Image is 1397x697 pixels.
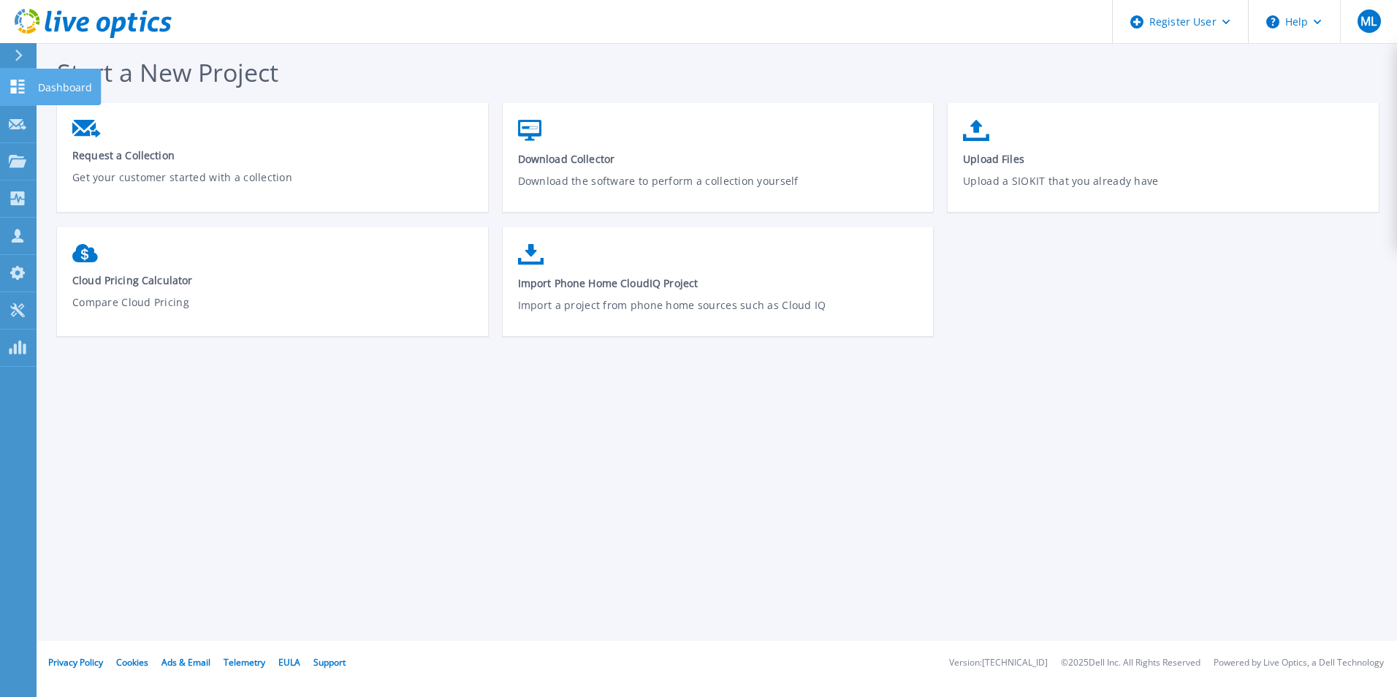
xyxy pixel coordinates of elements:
span: Request a Collection [72,148,473,162]
a: Ads & Email [161,656,210,669]
p: Get your customer started with a collection [72,170,473,203]
li: © 2025 Dell Inc. All Rights Reserved [1061,658,1200,668]
p: Download the software to perform a collection yourself [518,173,919,207]
li: Powered by Live Optics, a Dell Technology [1214,658,1384,668]
p: Import a project from phone home sources such as Cloud IQ [518,297,919,331]
a: EULA [278,656,300,669]
span: Import Phone Home CloudIQ Project [518,276,919,290]
p: Upload a SIOKIT that you already have [963,173,1364,207]
a: Telemetry [224,656,265,669]
a: Support [313,656,346,669]
p: Dashboard [38,69,92,107]
span: ML [1360,15,1377,27]
a: Request a CollectionGet your customer started with a collection [57,113,488,213]
a: Cloud Pricing CalculatorCompare Cloud Pricing [57,237,488,339]
span: Start a New Project [57,56,278,89]
li: Version: [TECHNICAL_ID] [949,658,1048,668]
a: Privacy Policy [48,656,103,669]
a: Download CollectorDownload the software to perform a collection yourself [503,113,934,217]
a: Cookies [116,656,148,669]
p: Compare Cloud Pricing [72,294,473,328]
span: Cloud Pricing Calculator [72,273,473,287]
span: Upload Files [963,152,1364,166]
a: Upload FilesUpload a SIOKIT that you already have [948,113,1379,217]
span: Download Collector [518,152,919,166]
